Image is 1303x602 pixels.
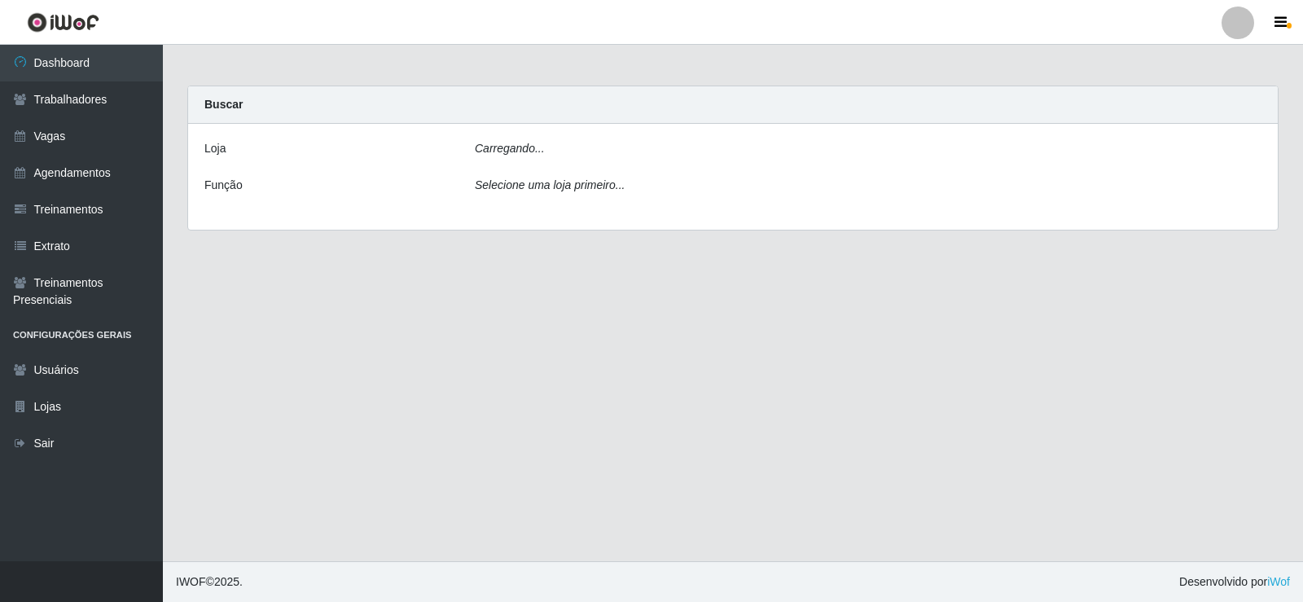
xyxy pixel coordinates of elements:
label: Função [204,177,243,194]
img: CoreUI Logo [27,12,99,33]
a: iWof [1267,575,1290,588]
label: Loja [204,140,226,157]
i: Selecione uma loja primeiro... [475,178,625,191]
span: © 2025 . [176,573,243,591]
i: Carregando... [475,142,545,155]
strong: Buscar [204,98,243,111]
span: IWOF [176,575,206,588]
span: Desenvolvido por [1179,573,1290,591]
